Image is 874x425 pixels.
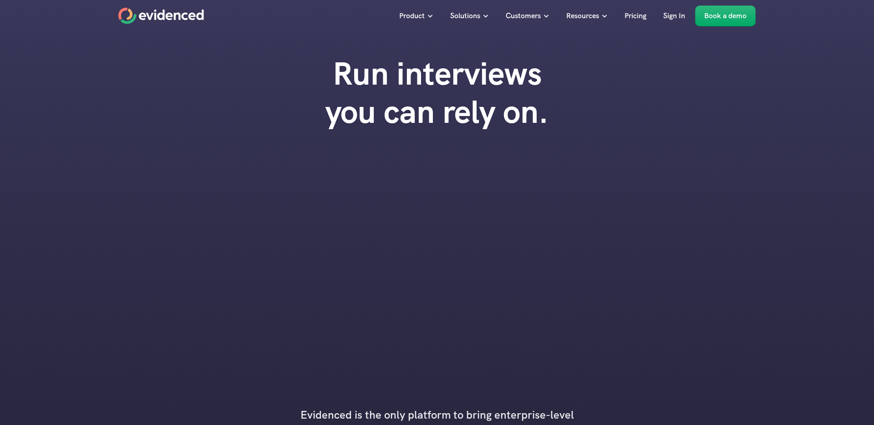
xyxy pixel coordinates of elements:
[118,8,204,24] a: Home
[695,5,756,26] a: Book a demo
[618,5,653,26] a: Pricing
[663,10,685,22] p: Sign In
[506,10,541,22] p: Customers
[656,5,692,26] a: Sign In
[566,10,599,22] p: Resources
[399,10,425,22] p: Product
[307,55,567,131] h1: Run interviews you can rely on.
[625,10,646,22] p: Pricing
[704,10,747,22] p: Book a demo
[450,10,480,22] p: Solutions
